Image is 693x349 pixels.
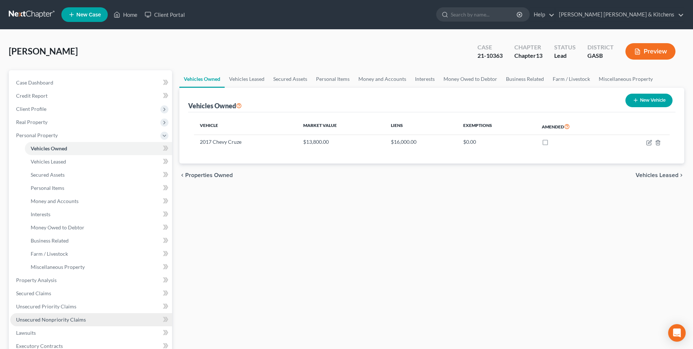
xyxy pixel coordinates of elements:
a: Farm / Livestock [25,247,172,260]
span: Case Dashboard [16,79,53,86]
a: Case Dashboard [10,76,172,89]
div: Chapter [514,43,542,52]
a: Help [530,8,555,21]
td: 2017 Chevy Cruze [194,135,297,149]
div: 21-10363 [477,52,503,60]
th: Market Value [297,118,385,135]
span: Personal Property [16,132,58,138]
a: Secured Assets [269,70,312,88]
td: $0.00 [457,135,536,149]
a: Money Owed to Debtor [25,221,172,234]
td: $13,800.00 [297,135,385,149]
th: Liens [385,118,457,135]
a: Business Related [502,70,548,88]
a: Miscellaneous Property [594,70,657,88]
span: Personal Items [31,185,64,191]
a: Personal Items [25,181,172,195]
span: Secured Assets [31,172,65,178]
a: Vehicles Leased [225,70,269,88]
a: Interests [25,208,172,221]
div: Open Intercom Messenger [668,324,686,342]
span: Vehicles Owned [31,145,67,151]
button: New Vehicle [625,94,673,107]
span: New Case [76,12,101,18]
a: Secured Assets [25,168,172,181]
a: Personal Items [312,70,354,88]
a: Lawsuits [10,326,172,339]
i: chevron_right [678,172,684,178]
a: Miscellaneous Property [25,260,172,274]
a: Secured Claims [10,287,172,300]
span: Business Related [31,237,69,244]
span: Credit Report [16,93,47,99]
th: Vehicle [194,118,297,135]
a: Vehicles Owned [179,70,225,88]
div: GASB [587,52,614,60]
span: Real Property [16,119,47,125]
span: Farm / Livestock [31,251,68,257]
div: Vehicles Owned [188,101,242,110]
span: Money Owed to Debtor [31,224,84,230]
a: [PERSON_NAME] [PERSON_NAME] & Kitchens [555,8,684,21]
span: Vehicles Leased [31,158,66,165]
a: Money Owed to Debtor [439,70,502,88]
a: Property Analysis [10,274,172,287]
div: Case [477,43,503,52]
span: 13 [536,52,542,59]
th: Exemptions [457,118,536,135]
span: [PERSON_NAME] [9,46,78,56]
span: Secured Claims [16,290,51,296]
a: Unsecured Nonpriority Claims [10,313,172,326]
th: Amended [536,118,613,135]
span: Money and Accounts [31,198,79,204]
span: Property Analysis [16,277,57,283]
a: Interests [411,70,439,88]
a: Vehicles Owned [25,142,172,155]
a: Money and Accounts [25,195,172,208]
i: chevron_left [179,172,185,178]
a: Money and Accounts [354,70,411,88]
button: Vehicles Leased chevron_right [636,172,684,178]
a: Unsecured Priority Claims [10,300,172,313]
input: Search by name... [451,8,518,21]
span: Lawsuits [16,330,36,336]
div: Status [554,43,576,52]
button: chevron_left Properties Owned [179,172,233,178]
a: Credit Report [10,89,172,102]
a: Business Related [25,234,172,247]
div: Lead [554,52,576,60]
span: Client Profile [16,106,46,112]
div: Chapter [514,52,542,60]
span: Executory Contracts [16,343,63,349]
span: Interests [31,211,50,217]
a: Home [110,8,141,21]
button: Preview [625,43,675,60]
a: Client Portal [141,8,189,21]
span: Miscellaneous Property [31,264,85,270]
span: Unsecured Priority Claims [16,303,76,309]
a: Farm / Livestock [548,70,594,88]
span: Properties Owned [185,172,233,178]
td: $16,000.00 [385,135,457,149]
div: District [587,43,614,52]
a: Vehicles Leased [25,155,172,168]
span: Vehicles Leased [636,172,678,178]
span: Unsecured Nonpriority Claims [16,316,86,323]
